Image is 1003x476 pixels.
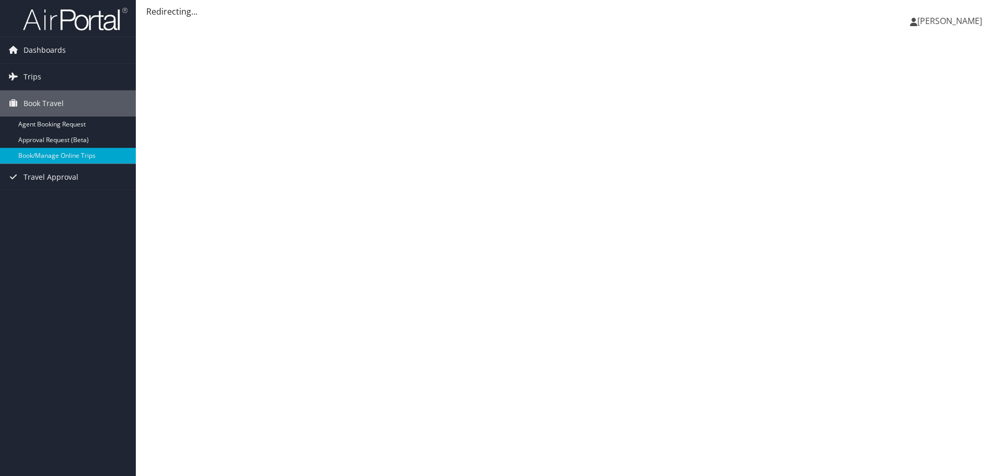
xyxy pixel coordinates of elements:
[24,90,64,117] span: Book Travel
[910,5,993,37] a: [PERSON_NAME]
[23,7,127,31] img: airportal-logo.png
[24,164,78,190] span: Travel Approval
[24,64,41,90] span: Trips
[24,37,66,63] span: Dashboards
[146,5,993,18] div: Redirecting...
[917,15,982,27] span: [PERSON_NAME]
